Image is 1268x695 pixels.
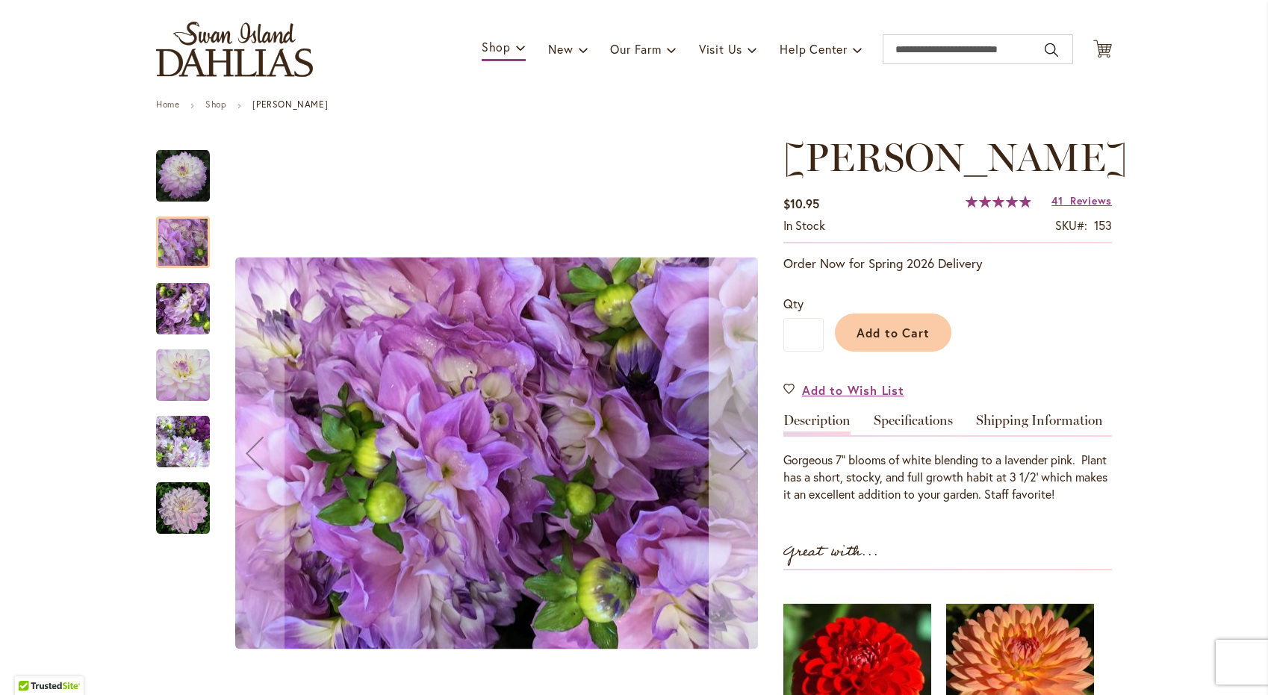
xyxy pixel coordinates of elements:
span: 41 [1051,193,1063,208]
img: MIKAYLA MIRANDA [156,349,210,402]
div: MIKAYLA MIRANDA [156,467,210,534]
span: [PERSON_NAME] [783,134,1128,181]
div: Gorgeous 7" blooms of white blending to a lavender pink. Plant has a short, stocky, and full grow... [783,452,1112,503]
span: Shop [482,39,511,54]
span: Our Farm [610,41,661,57]
img: MIKAYLA MIRANDA [156,415,210,469]
img: MIKAYLA MIRANDA [156,149,210,203]
span: New [548,41,573,57]
a: Shipping Information [976,414,1103,435]
div: 99% [966,196,1031,208]
strong: SKU [1055,217,1087,233]
button: Add to Cart [835,314,951,352]
div: 153 [1094,217,1112,234]
a: Shop [205,99,226,110]
a: Add to Wish List [783,381,904,399]
img: MIKAYLA MIRANDA [156,481,210,535]
a: Specifications [874,414,953,435]
a: store logo [156,22,313,77]
img: MIKAYLA MIRANDA [235,258,758,649]
p: Order Now for Spring 2026 Delivery [783,255,1112,272]
img: MIKAYLA MIRANDA [129,269,237,349]
span: $10.95 [783,196,819,211]
div: MIKAYLA MIRANDA [156,401,225,467]
a: Description [783,414,851,435]
span: Add to Cart [857,325,930,340]
div: MIKAYLA MIRANDA [156,202,225,268]
div: MIKAYLA MIRANDA [156,135,225,202]
span: Qty [783,296,804,311]
span: In stock [783,217,825,233]
a: Home [156,99,179,110]
div: MIKAYLA MIRANDA [156,334,225,401]
span: Help Center [780,41,848,57]
div: Availability [783,217,825,234]
span: Visit Us [699,41,742,57]
a: 41 Reviews [1051,193,1112,208]
div: Detailed Product Info [783,414,1112,503]
iframe: Launch Accessibility Center [11,642,53,684]
span: Add to Wish List [802,381,904,399]
strong: [PERSON_NAME] [252,99,328,110]
span: Reviews [1070,193,1112,208]
div: MIKAYLA MIRANDA [156,268,225,334]
strong: Great with... [783,540,879,564]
